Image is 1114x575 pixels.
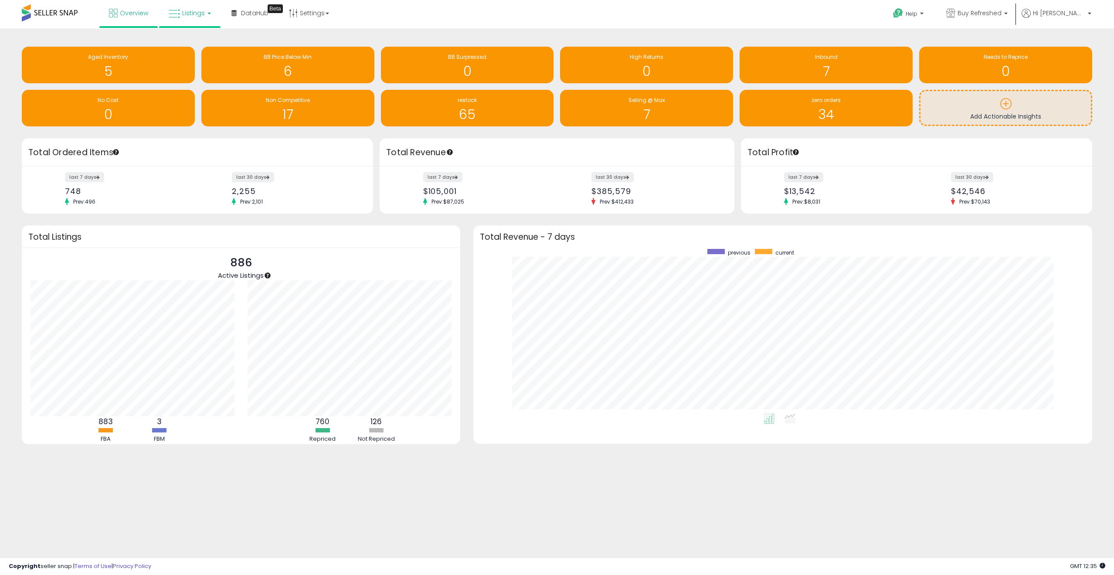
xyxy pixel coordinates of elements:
span: Hi [PERSON_NAME] [1033,9,1085,17]
div: FBA [79,435,132,443]
label: last 7 days [423,172,462,182]
div: Tooltip anchor [112,148,120,156]
div: $105,001 [423,187,550,196]
span: zero orders [812,96,841,104]
h1: 0 [385,64,550,78]
span: Help [906,10,917,17]
span: Needs to Reprice [984,53,1028,61]
span: BB Price Below Min [264,53,312,61]
h3: Total Revenue - 7 days [480,234,1086,240]
span: Non Competitive [266,96,310,104]
span: Prev: $70,143 [955,198,995,205]
a: Needs to Reprice 0 [919,47,1092,83]
i: Get Help [893,8,903,19]
h3: Total Revenue [386,146,728,159]
b: 760 [316,416,329,427]
a: restock 65 [381,90,554,126]
label: last 30 days [591,172,634,182]
span: Prev: $87,025 [427,198,469,205]
span: BB Surpressed [448,53,486,61]
span: Inbound [815,53,838,61]
span: Prev: 2,101 [236,198,267,205]
h1: 5 [26,64,190,78]
a: Aged Inventory 5 [22,47,195,83]
h3: Total Listings [28,234,454,240]
span: No Cost [98,96,119,104]
h1: 0 [564,64,729,78]
a: High Returns 0 [560,47,733,83]
b: 883 [98,416,113,427]
b: 3 [157,416,162,427]
h1: 65 [385,107,550,122]
div: Tooltip anchor [792,148,800,156]
div: $13,542 [784,187,910,196]
div: 748 [65,187,191,196]
a: Help [886,1,932,28]
div: $385,579 [591,187,719,196]
span: DataHub [241,9,268,17]
h1: 34 [744,107,908,122]
div: FBM [133,435,185,443]
span: Active Listings [218,271,264,280]
span: Prev: $412,433 [595,198,638,205]
h1: 0 [26,107,190,122]
div: Tooltip anchor [264,272,272,279]
a: Non Competitive 17 [201,90,374,126]
span: Buy Refreshed [958,9,1002,17]
a: BB Price Below Min 6 [201,47,374,83]
div: Tooltip anchor [446,148,454,156]
a: Add Actionable Insights [920,91,1091,125]
label: last 7 days [784,172,823,182]
label: last 30 days [951,172,993,182]
label: last 30 days [232,172,274,182]
span: previous [728,249,751,256]
div: Repriced [296,435,349,443]
span: Prev: 496 [69,198,100,205]
span: restock [458,96,477,104]
span: Add Actionable Insights [970,112,1041,121]
span: Selling @ Max [628,96,665,104]
h1: 17 [206,107,370,122]
div: Tooltip anchor [268,4,283,13]
label: last 7 days [65,172,104,182]
span: Overview [120,9,148,17]
span: Listings [182,9,205,17]
div: $42,546 [951,187,1077,196]
span: current [775,249,794,256]
div: Not Repriced [350,435,402,443]
h1: 7 [564,107,729,122]
h3: Total Profit [747,146,1086,159]
a: Hi [PERSON_NAME] [1022,9,1091,28]
a: Inbound 7 [740,47,913,83]
span: Prev: $8,031 [788,198,825,205]
h3: Total Ordered Items [28,146,367,159]
span: Aged Inventory [88,53,128,61]
h1: 0 [924,64,1088,78]
a: BB Surpressed 0 [381,47,554,83]
p: 886 [218,255,264,271]
a: Selling @ Max 7 [560,90,733,126]
a: No Cost 0 [22,90,195,126]
b: 126 [370,416,382,427]
span: High Returns [630,53,663,61]
a: zero orders 34 [740,90,913,126]
div: 2,255 [232,187,358,196]
h1: 7 [744,64,908,78]
h1: 6 [206,64,370,78]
